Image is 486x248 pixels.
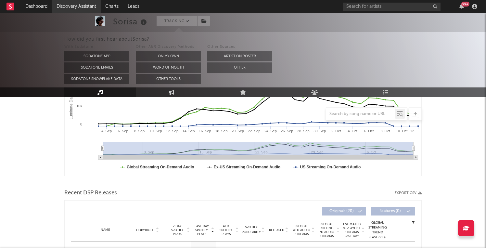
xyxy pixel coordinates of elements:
[343,222,361,238] span: Estimated % Playlist Streams Last Day
[217,224,235,236] span: ATD Spotify Plays
[300,165,361,169] text: US Streaming On-Demand Audio
[395,191,422,195] button: Export CSV
[215,129,228,133] text: 18. Sep
[64,74,129,84] button: Sodatone Snowflake Data
[410,129,417,133] text: 12…
[136,51,201,61] button: On My Own
[293,224,311,236] span: Global ATD Audio Streams
[343,3,441,11] input: Search for artists
[183,129,195,133] text: 14. Sep
[136,74,201,84] button: Other Tools
[326,209,356,213] span: Originals ( 20 )
[297,129,310,133] text: 28. Sep
[232,129,244,133] text: 20. Sep
[264,129,277,133] text: 24. Sep
[127,165,194,169] text: Global Streaming On-Demand Audio
[136,62,201,73] button: Word Of Mouth
[64,43,129,51] div: With Sodatone
[313,129,326,133] text: 30. Sep
[84,228,127,232] div: Name
[269,228,284,232] span: Released
[136,228,155,232] span: Copyright
[322,207,366,215] button: Originals(20)
[318,222,336,238] span: Global Rolling 7D Audio Streams
[248,129,260,133] text: 22. Sep
[150,129,162,133] text: 10. Sep
[169,224,186,236] span: 7 Day Spotify Plays
[69,78,73,119] text: Luminate Daily Streams
[281,129,293,133] text: 26. Sep
[207,51,272,61] button: Artist on Roster
[214,165,281,169] text: Ex-US Streaming On-Demand Audio
[371,207,415,215] button: Features(0)
[64,189,117,197] span: Recent DSP Releases
[331,129,341,133] text: 2. Oct
[166,129,178,133] text: 12. Sep
[459,4,464,9] button: 99+
[193,224,210,236] span: Last Day Spotify Plays
[76,104,82,108] text: 10k
[64,35,486,43] div: How did you first hear about Sorisa ?
[207,43,272,51] div: Other Sources
[242,225,261,235] span: Spotify Popularity
[375,209,405,213] span: Features ( 0 )
[199,129,211,133] text: 16. Sep
[207,62,272,73] button: Other
[64,62,129,73] button: Sodatone Emails
[461,2,469,7] div: 99 +
[326,111,395,117] input: Search by song name or URL
[348,129,357,133] text: 4. Oct
[134,129,145,133] text: 8. Sep
[136,43,201,51] div: Other A&R Discovery Methods
[118,129,128,133] text: 6. Sep
[364,129,374,133] text: 6. Oct
[64,51,129,61] button: Sodatone App
[101,129,112,133] text: 4. Sep
[80,122,82,126] text: 0
[396,129,407,133] text: 10. Oct
[380,129,390,133] text: 8. Oct
[368,220,387,240] div: Global Streaming Trend (Last 60D)
[157,16,197,26] button: Tracking
[113,16,148,27] div: Sorisa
